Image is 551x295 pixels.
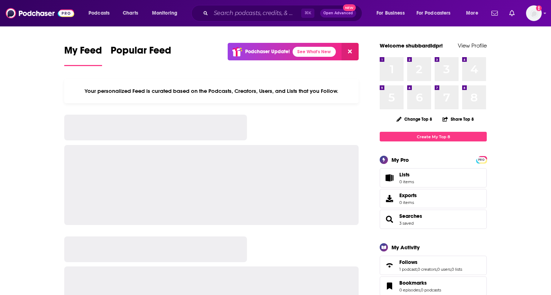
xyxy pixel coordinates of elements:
[536,5,542,11] svg: Add a profile image
[245,49,290,55] p: Podchaser Update!
[391,156,409,163] div: My Pro
[123,8,138,18] span: Charts
[399,280,441,286] a: Bookmarks
[371,7,414,19] button: open menu
[211,7,301,19] input: Search podcasts, credits, & more...
[111,44,171,61] span: Popular Feed
[320,9,356,17] button: Open AdvancedNew
[412,7,461,19] button: open menu
[343,4,356,11] span: New
[293,47,336,57] a: See What's New
[399,179,414,184] span: 0 items
[399,221,414,226] a: 3 saved
[380,210,487,229] span: Searches
[147,7,187,19] button: open menu
[198,5,369,21] div: Search podcasts, credits, & more...
[416,8,451,18] span: For Podcasters
[64,44,102,66] a: My Feed
[526,5,542,21] button: Show profile menu
[64,44,102,61] span: My Feed
[399,259,462,265] a: Follows
[376,8,405,18] span: For Business
[477,157,486,162] a: PRO
[392,115,436,124] button: Change Top 8
[506,7,517,19] a: Show notifications dropdown
[526,5,542,21] span: Logged in as shubbardidpr
[380,168,487,187] a: Lists
[421,287,441,292] a: 0 podcasts
[380,256,487,275] span: Follows
[84,7,119,19] button: open menu
[399,213,422,219] a: Searches
[382,281,396,291] a: Bookmarks
[442,112,474,126] button: Share Top 8
[152,8,177,18] span: Monitoring
[399,171,410,178] span: Lists
[323,11,353,15] span: Open Advanced
[380,42,443,49] a: Welcome shubbardidpr!
[420,287,421,292] span: ,
[399,259,418,265] span: Follows
[118,7,142,19] a: Charts
[382,173,396,183] span: Lists
[399,192,417,199] span: Exports
[418,267,436,272] a: 0 creators
[466,8,478,18] span: More
[458,42,487,49] a: View Profile
[399,171,414,178] span: Lists
[391,244,420,251] div: My Activity
[382,260,396,270] a: Follows
[380,189,487,208] a: Exports
[451,267,451,272] span: ,
[526,5,542,21] img: User Profile
[64,79,359,103] div: Your personalized Feed is curated based on the Podcasts, Creators, Users, and Lists that you Follow.
[417,267,418,272] span: ,
[489,7,501,19] a: Show notifications dropdown
[451,267,462,272] a: 0 lists
[399,267,417,272] a: 1 podcast
[380,132,487,141] a: Create My Top 8
[399,287,420,292] a: 0 episodes
[6,6,74,20] img: Podchaser - Follow, Share and Rate Podcasts
[399,280,427,286] span: Bookmarks
[382,194,396,204] span: Exports
[399,200,417,205] span: 0 items
[301,9,314,18] span: ⌘ K
[382,214,396,224] a: Searches
[437,267,451,272] a: 0 users
[111,44,171,66] a: Popular Feed
[89,8,110,18] span: Podcasts
[461,7,487,19] button: open menu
